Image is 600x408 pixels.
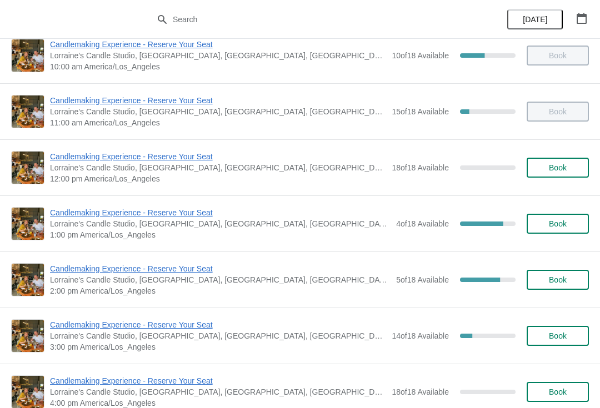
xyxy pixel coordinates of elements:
[50,330,386,341] span: Lorraine's Candle Studio, [GEOGRAPHIC_DATA], [GEOGRAPHIC_DATA], [GEOGRAPHIC_DATA], [GEOGRAPHIC_DATA]
[527,382,589,402] button: Book
[12,39,44,72] img: Candlemaking Experience - Reserve Your Seat | Lorraine's Candle Studio, Market Street, Pacific Be...
[50,50,386,61] span: Lorraine's Candle Studio, [GEOGRAPHIC_DATA], [GEOGRAPHIC_DATA], [GEOGRAPHIC_DATA], [GEOGRAPHIC_DATA]
[50,106,386,117] span: Lorraine's Candle Studio, [GEOGRAPHIC_DATA], [GEOGRAPHIC_DATA], [GEOGRAPHIC_DATA], [GEOGRAPHIC_DATA]
[50,151,386,162] span: Candlemaking Experience - Reserve Your Seat
[50,375,386,386] span: Candlemaking Experience - Reserve Your Seat
[12,208,44,240] img: Candlemaking Experience - Reserve Your Seat | Lorraine's Candle Studio, Market Street, Pacific Be...
[549,387,567,396] span: Book
[392,163,449,172] span: 18 of 18 Available
[507,9,563,29] button: [DATE]
[396,219,449,228] span: 4 of 18 Available
[50,263,391,274] span: Candlemaking Experience - Reserve Your Seat
[549,163,567,172] span: Book
[12,320,44,352] img: Candlemaking Experience - Reserve Your Seat | Lorraine's Candle Studio, Market Street, Pacific Be...
[12,95,44,128] img: Candlemaking Experience - Reserve Your Seat | Lorraine's Candle Studio, Market Street, Pacific Be...
[12,152,44,184] img: Candlemaking Experience - Reserve Your Seat | Lorraine's Candle Studio, Market Street, Pacific Be...
[50,341,386,352] span: 3:00 pm America/Los_Angeles
[527,214,589,234] button: Book
[527,326,589,346] button: Book
[549,275,567,284] span: Book
[392,107,449,116] span: 15 of 18 Available
[527,158,589,178] button: Book
[523,15,547,24] span: [DATE]
[50,319,386,330] span: Candlemaking Experience - Reserve Your Seat
[50,207,391,218] span: Candlemaking Experience - Reserve Your Seat
[549,331,567,340] span: Book
[392,51,449,60] span: 10 of 18 Available
[12,376,44,408] img: Candlemaking Experience - Reserve Your Seat | Lorraine's Candle Studio, Market Street, Pacific Be...
[527,270,589,290] button: Book
[50,173,386,184] span: 12:00 pm America/Los_Angeles
[12,264,44,296] img: Candlemaking Experience - Reserve Your Seat | Lorraine's Candle Studio, Market Street, Pacific Be...
[50,274,391,285] span: Lorraine's Candle Studio, [GEOGRAPHIC_DATA], [GEOGRAPHIC_DATA], [GEOGRAPHIC_DATA], [GEOGRAPHIC_DATA]
[50,285,391,296] span: 2:00 pm America/Los_Angeles
[50,95,386,106] span: Candlemaking Experience - Reserve Your Seat
[396,275,449,284] span: 5 of 18 Available
[392,331,449,340] span: 14 of 18 Available
[50,218,391,229] span: Lorraine's Candle Studio, [GEOGRAPHIC_DATA], [GEOGRAPHIC_DATA], [GEOGRAPHIC_DATA], [GEOGRAPHIC_DATA]
[392,387,449,396] span: 18 of 18 Available
[50,162,386,173] span: Lorraine's Candle Studio, [GEOGRAPHIC_DATA], [GEOGRAPHIC_DATA], [GEOGRAPHIC_DATA], [GEOGRAPHIC_DATA]
[50,117,386,128] span: 11:00 am America/Los_Angeles
[50,39,386,50] span: Candlemaking Experience - Reserve Your Seat
[50,386,386,397] span: Lorraine's Candle Studio, [GEOGRAPHIC_DATA], [GEOGRAPHIC_DATA], [GEOGRAPHIC_DATA], [GEOGRAPHIC_DATA]
[50,61,386,72] span: 10:00 am America/Los_Angeles
[172,9,450,29] input: Search
[549,219,567,228] span: Book
[50,229,391,240] span: 1:00 pm America/Los_Angeles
